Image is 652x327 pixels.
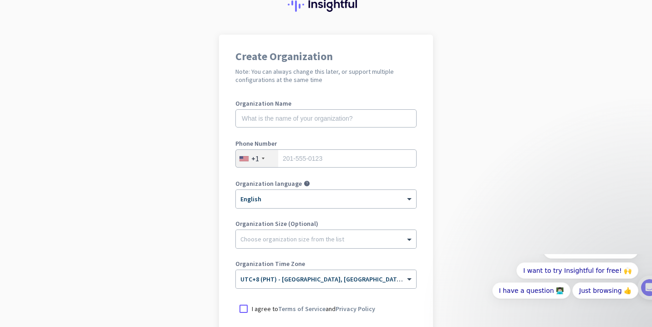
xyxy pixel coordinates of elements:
[235,180,302,187] label: Organization language
[235,51,417,62] h1: Create Organization
[336,305,375,313] a: Privacy Policy
[235,67,417,84] h2: Note: You can always change this later, or support multiple configurations at the same time
[304,180,310,187] i: help
[470,254,652,322] iframe: Intercom notifications message
[102,28,168,45] button: Quick reply: Just browsing 👍
[235,261,417,267] label: Organization Time Zone
[235,140,417,147] label: Phone Number
[46,8,168,25] button: Quick reply: I want to try Insightful for free! 🙌
[278,305,326,313] a: Terms of Service
[22,28,101,45] button: Quick reply: I have a question 👨🏻‍💻
[251,154,259,163] div: +1
[235,109,417,128] input: What is the name of your organization?
[235,100,417,107] label: Organization Name
[235,149,417,168] input: 201-555-0123
[235,220,417,227] label: Organization Size (Optional)
[252,304,375,313] p: I agree to and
